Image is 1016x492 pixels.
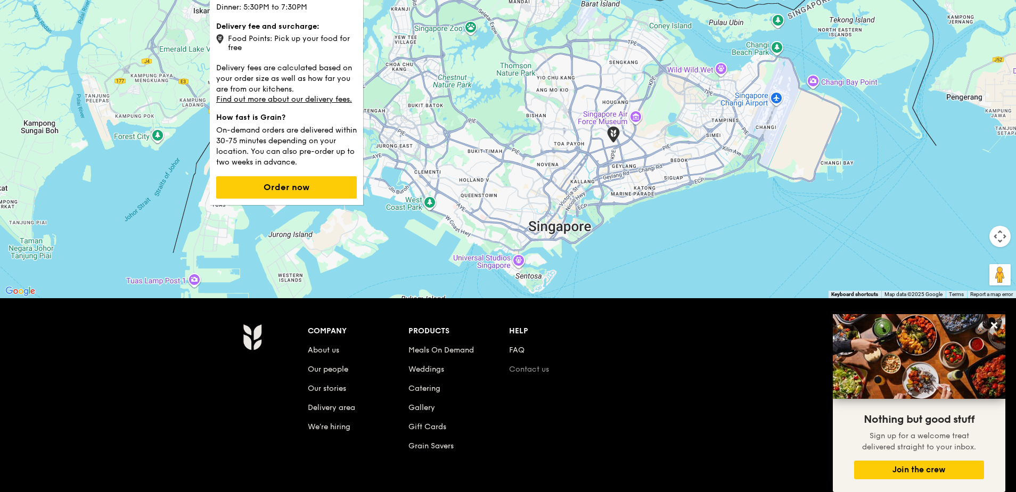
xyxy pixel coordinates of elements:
button: Close [986,317,1003,334]
div: Help [509,324,610,339]
span: Map data ©2025 Google [884,291,943,297]
img: Google [3,284,38,298]
a: Order now [216,183,357,192]
a: Our stories [308,384,346,393]
div: Food Points: Pick up your food for free [216,32,357,52]
a: FAQ [509,346,525,355]
a: Catering [408,384,440,393]
div: Products [408,324,509,339]
p: Delivery fees are calculated based on your order size as well as how far you are from our kitchens. [216,61,357,95]
strong: Delivery fee and surcharge: [216,22,319,31]
strong: How fast is Grain? [216,113,285,122]
img: DSC07876-Edit02-Large.jpeg [833,314,1005,399]
button: Map camera controls [989,226,1011,247]
a: Delivery area [308,403,355,412]
a: Gift Cards [408,422,446,431]
a: Report a map error [970,291,1013,297]
p: On-demand orders are delivered within 30-75 minutes depending on your location. You can also pre-... [216,123,357,168]
img: icon-grain-marker.0ca718ca.png [216,34,224,44]
a: Grain Savers [408,441,454,450]
a: About us [308,346,339,355]
div: Company [308,324,408,339]
button: Join the crew [854,461,984,479]
button: Drag Pegman onto the map to open Street View [989,264,1011,285]
a: Open this area in Google Maps (opens a new window) [3,284,38,298]
span: Nothing but good stuff [864,413,974,426]
a: Meals On Demand [408,346,474,355]
a: We’re hiring [308,422,350,431]
a: Contact us [509,365,549,374]
span: Sign up for a welcome treat delivered straight to your inbox. [862,431,976,452]
a: Gallery [408,403,435,412]
button: Keyboard shortcuts [831,291,878,298]
button: Order now [216,176,357,199]
a: Weddings [408,365,444,374]
a: Find out more about our delivery fees. [216,95,352,104]
a: Our people [308,365,348,374]
img: Grain [243,324,261,350]
a: Terms [949,291,964,297]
